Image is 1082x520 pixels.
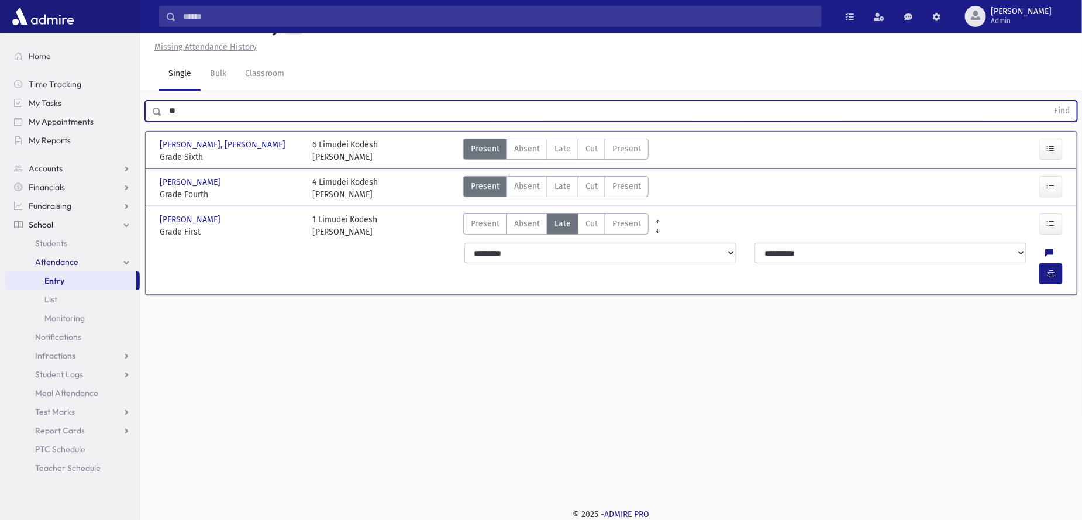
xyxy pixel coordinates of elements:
span: [PERSON_NAME], [PERSON_NAME] [160,139,288,151]
a: My Appointments [5,112,140,131]
span: Monitoring [44,313,85,323]
span: Absent [514,218,540,230]
a: Report Cards [5,421,140,440]
div: AttTypes [463,139,649,163]
span: Infractions [35,350,75,361]
div: 6 Limudei Kodesh [PERSON_NAME] [312,139,378,163]
span: My Appointments [29,116,94,127]
a: PTC Schedule [5,440,140,459]
a: Time Tracking [5,75,140,94]
a: Entry [5,271,136,290]
span: PTC Schedule [35,444,85,454]
span: Fundraising [29,201,71,211]
span: Home [29,51,51,61]
input: Search [176,6,821,27]
span: Present [612,218,641,230]
a: Single [159,58,201,91]
a: Student Logs [5,365,140,384]
span: Present [612,180,641,192]
span: Present [471,180,499,192]
a: Classroom [236,58,294,91]
a: Attendance [5,253,140,271]
span: Admin [991,16,1052,26]
span: Meal Attendance [35,388,98,398]
a: School [5,215,140,234]
span: [PERSON_NAME] [160,213,223,226]
span: Late [554,218,571,230]
span: Absent [514,143,540,155]
span: Accounts [29,163,63,174]
a: Monitoring [5,309,140,328]
u: Missing Attendance History [154,42,257,52]
span: Time Tracking [29,79,81,89]
a: My Reports [5,131,140,150]
span: Report Cards [35,425,85,436]
span: Grade Fourth [160,188,301,201]
a: Infractions [5,346,140,365]
span: Teacher Schedule [35,463,101,473]
span: My Reports [29,135,71,146]
a: Bulk [201,58,236,91]
a: Fundraising [5,197,140,215]
a: Teacher Schedule [5,459,140,477]
span: Grade Sixth [160,151,301,163]
span: Financials [29,182,65,192]
span: Student Logs [35,369,83,380]
span: Entry [44,276,64,286]
span: Cut [585,218,598,230]
a: Test Marks [5,402,140,421]
span: Present [612,143,641,155]
button: Find [1047,101,1077,121]
a: Notifications [5,328,140,346]
span: [PERSON_NAME] [160,176,223,188]
span: Notifications [35,332,81,342]
a: My Tasks [5,94,140,112]
span: Cut [585,143,598,155]
a: Financials [5,178,140,197]
span: Late [554,143,571,155]
a: List [5,290,140,309]
a: Students [5,234,140,253]
a: Meal Attendance [5,384,140,402]
a: Missing Attendance History [150,42,257,52]
span: Absent [514,180,540,192]
span: Present [471,143,499,155]
div: 4 Limudei Kodesh [PERSON_NAME] [312,176,378,201]
div: 1 Limudei Kodesh [PERSON_NAME] [312,213,378,238]
div: AttTypes [463,176,649,201]
span: Cut [585,180,598,192]
div: AttTypes [463,213,649,238]
span: My Tasks [29,98,61,108]
a: Home [5,47,140,66]
span: Students [35,238,67,249]
span: Grade First [160,226,301,238]
span: List [44,294,57,305]
span: School [29,219,53,230]
span: [PERSON_NAME] [991,7,1052,16]
a: Accounts [5,159,140,178]
img: AdmirePro [9,5,77,28]
span: Late [554,180,571,192]
span: Test Marks [35,407,75,417]
span: Present [471,218,499,230]
span: Attendance [35,257,78,267]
